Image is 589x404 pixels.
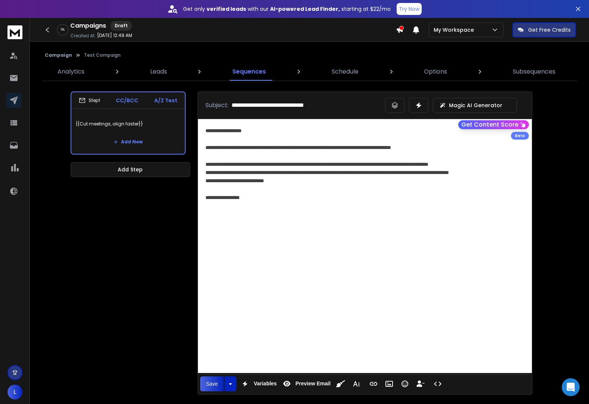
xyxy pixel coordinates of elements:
p: {{Cut meetings, align faster}} [76,114,180,134]
a: Sequences [228,63,270,81]
button: Magic AI Generator [433,98,517,113]
button: Insert Unsubscribe Link [413,376,428,391]
a: Analytics [53,63,89,81]
button: Variables [238,376,278,391]
p: Subject: [205,101,229,110]
div: Step 1 [79,97,100,104]
button: More Text [349,376,363,391]
button: Add Step [71,162,190,177]
p: Get Free Credits [528,26,571,34]
div: Open Intercom Messenger [562,378,580,396]
p: [DATE] 12:49 AM [97,32,132,38]
button: Campaign [45,52,72,58]
span: Variables [252,380,278,387]
p: Test Compaign [84,52,121,58]
p: A/Z Test [154,97,177,104]
button: Add New [108,134,149,149]
p: Schedule [332,67,359,76]
p: My Workspace [434,26,477,34]
a: Subsequences [508,63,560,81]
li: Step1CC/BCCA/Z Test{{Cut meetings, align faster}}Add New [71,91,186,155]
button: Emoticons [398,376,412,391]
p: 0 % [61,28,65,32]
a: Options [419,63,452,81]
button: Get Content Score [458,120,529,129]
span: Preview Email [294,380,332,387]
button: Preview Email [280,376,332,391]
strong: AI-powered Lead Finder, [270,5,340,13]
a: Leads [146,63,171,81]
img: logo [7,25,22,39]
p: Created At: [70,33,96,39]
button: Try Now [397,3,422,15]
p: Magic AI Generator [449,102,502,109]
p: Get only with our starting at $22/mo [183,5,391,13]
button: Get Free Credits [512,22,576,37]
p: CC/BCC [116,97,138,104]
h1: Campaigns [70,21,106,30]
strong: verified leads [207,5,246,13]
p: Leads [150,67,167,76]
button: Code View [431,376,445,391]
div: Beta [511,132,529,140]
p: Sequences [232,67,266,76]
a: Schedule [327,63,363,81]
button: L [7,385,22,400]
button: Insert Link (Ctrl+K) [366,376,381,391]
p: Analytics [58,67,84,76]
div: Draft [111,21,132,31]
p: Try Now [399,5,419,13]
button: Save [200,376,224,391]
button: Insert Image (Ctrl+P) [382,376,396,391]
p: Subsequences [513,67,555,76]
p: Options [424,67,447,76]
